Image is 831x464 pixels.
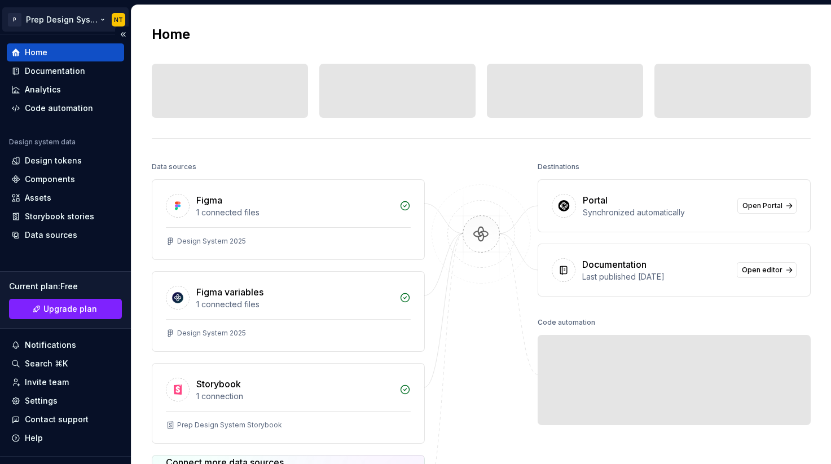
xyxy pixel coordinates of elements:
[25,84,61,95] div: Analytics
[7,373,124,391] a: Invite team
[742,201,782,210] span: Open Portal
[7,336,124,354] button: Notifications
[152,363,425,444] a: Storybook1 connectionPrep Design System Storybook
[25,432,43,444] div: Help
[115,26,131,42] button: Collapse sidebar
[7,170,124,188] a: Components
[25,414,89,425] div: Contact support
[25,192,51,204] div: Assets
[538,159,579,175] div: Destinations
[25,174,75,185] div: Components
[25,377,69,388] div: Invite team
[25,229,77,241] div: Data sources
[7,207,124,226] a: Storybook stories
[152,159,196,175] div: Data sources
[25,358,68,369] div: Search ⌘K
[25,103,93,114] div: Code automation
[196,193,222,207] div: Figma
[25,47,47,58] div: Home
[7,189,124,207] a: Assets
[177,329,246,338] div: Design System 2025
[7,81,124,99] a: Analytics
[25,65,85,77] div: Documentation
[7,410,124,428] button: Contact support
[2,7,129,32] button: PPrep Design SystemNT
[7,355,124,373] button: Search ⌘K
[25,395,58,406] div: Settings
[25,339,76,351] div: Notifications
[8,13,21,26] div: P
[7,99,124,117] a: Code automation
[196,285,263,299] div: Figma variables
[7,226,124,244] a: Data sources
[9,138,76,147] div: Design system data
[196,207,393,218] div: 1 connected files
[583,193,608,207] div: Portal
[538,315,595,330] div: Code automation
[9,299,122,319] a: Upgrade plan
[7,429,124,447] button: Help
[7,43,124,61] a: Home
[582,258,647,271] div: Documentation
[7,152,124,170] a: Design tokens
[177,421,282,430] div: Prep Design System Storybook
[196,299,393,310] div: 1 connected files
[152,271,425,352] a: Figma variables1 connected filesDesign System 2025
[582,271,730,282] div: Last published [DATE]
[583,207,731,218] div: Synchronized automatically
[742,266,782,275] span: Open editor
[114,15,123,24] div: NT
[196,377,241,391] div: Storybook
[43,303,97,315] span: Upgrade plan
[737,198,797,214] a: Open Portal
[25,211,94,222] div: Storybook stories
[152,25,190,43] h2: Home
[737,262,797,278] a: Open editor
[196,391,393,402] div: 1 connection
[7,62,124,80] a: Documentation
[25,155,82,166] div: Design tokens
[7,392,124,410] a: Settings
[9,281,122,292] div: Current plan : Free
[152,179,425,260] a: Figma1 connected filesDesign System 2025
[26,14,98,25] div: Prep Design System
[177,237,246,246] div: Design System 2025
